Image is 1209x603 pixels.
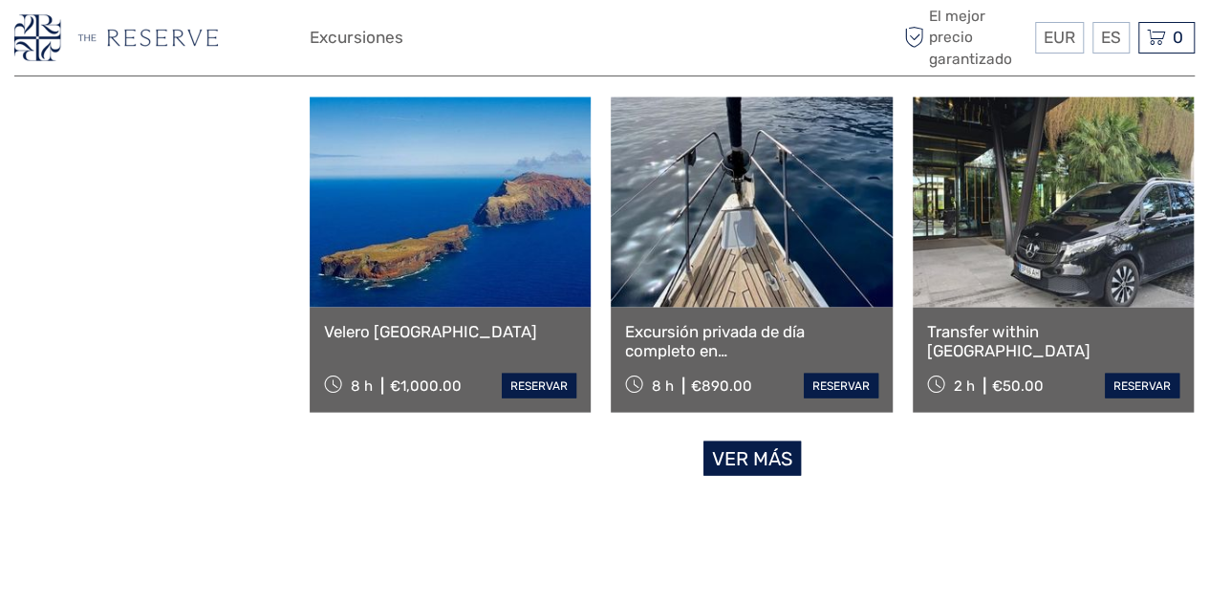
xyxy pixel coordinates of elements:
span: EUR [1044,28,1075,47]
a: reservar [804,374,878,398]
a: reservar [502,374,576,398]
div: ES [1092,22,1130,54]
div: €50.00 [992,377,1044,395]
span: 0 [1170,28,1186,47]
a: Velero [GEOGRAPHIC_DATA] [324,322,576,341]
img: 3278-36be6d4b-08c9-4979-a83f-cba5f6b699ea_logo_small.png [14,14,218,61]
a: reservar [1105,374,1179,398]
div: €890.00 [691,377,752,395]
span: El mejor precio garantizado [899,6,1030,70]
a: Excursiones [310,24,403,52]
a: Excursión privada de día completo en [GEOGRAPHIC_DATA] [625,322,877,361]
div: €1,000.00 [390,377,462,395]
span: 8 h [652,377,674,395]
a: Transfer within [GEOGRAPHIC_DATA] [927,322,1179,361]
span: 2 h [954,377,975,395]
a: Ver más [703,441,801,477]
span: 8 h [351,377,373,395]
